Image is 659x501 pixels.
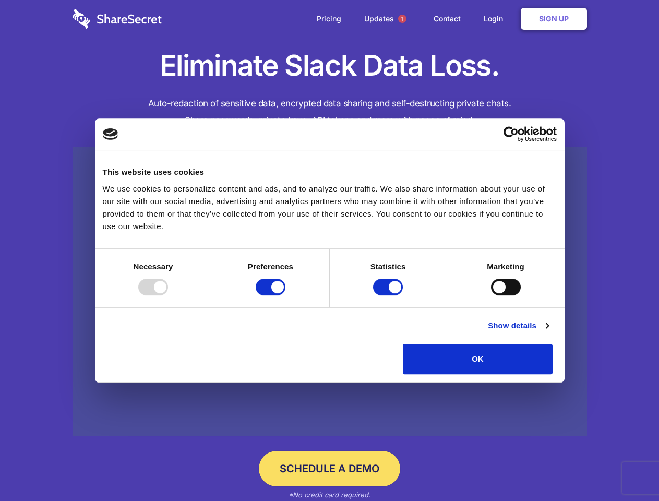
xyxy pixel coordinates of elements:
a: Show details [488,319,548,332]
img: logo-wordmark-white-trans-d4663122ce5f474addd5e946df7df03e33cb6a1c49d2221995e7729f52c070b2.svg [73,9,162,29]
h1: Eliminate Slack Data Loss. [73,47,587,85]
h4: Auto-redaction of sensitive data, encrypted data sharing and self-destructing private chats. Shar... [73,95,587,129]
a: Contact [423,3,471,35]
a: Usercentrics Cookiebot - opens in a new window [465,126,557,142]
div: This website uses cookies [103,166,557,178]
a: Sign Up [521,8,587,30]
a: Pricing [306,3,352,35]
a: Schedule a Demo [259,451,400,486]
span: 1 [398,15,406,23]
div: We use cookies to personalize content and ads, and to analyze our traffic. We also share informat... [103,183,557,233]
em: *No credit card required. [289,491,370,499]
img: logo [103,128,118,140]
strong: Statistics [370,262,406,271]
a: Wistia video thumbnail [73,147,587,437]
strong: Necessary [134,262,173,271]
button: OK [403,344,553,374]
strong: Preferences [248,262,293,271]
strong: Marketing [487,262,524,271]
a: Login [473,3,519,35]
